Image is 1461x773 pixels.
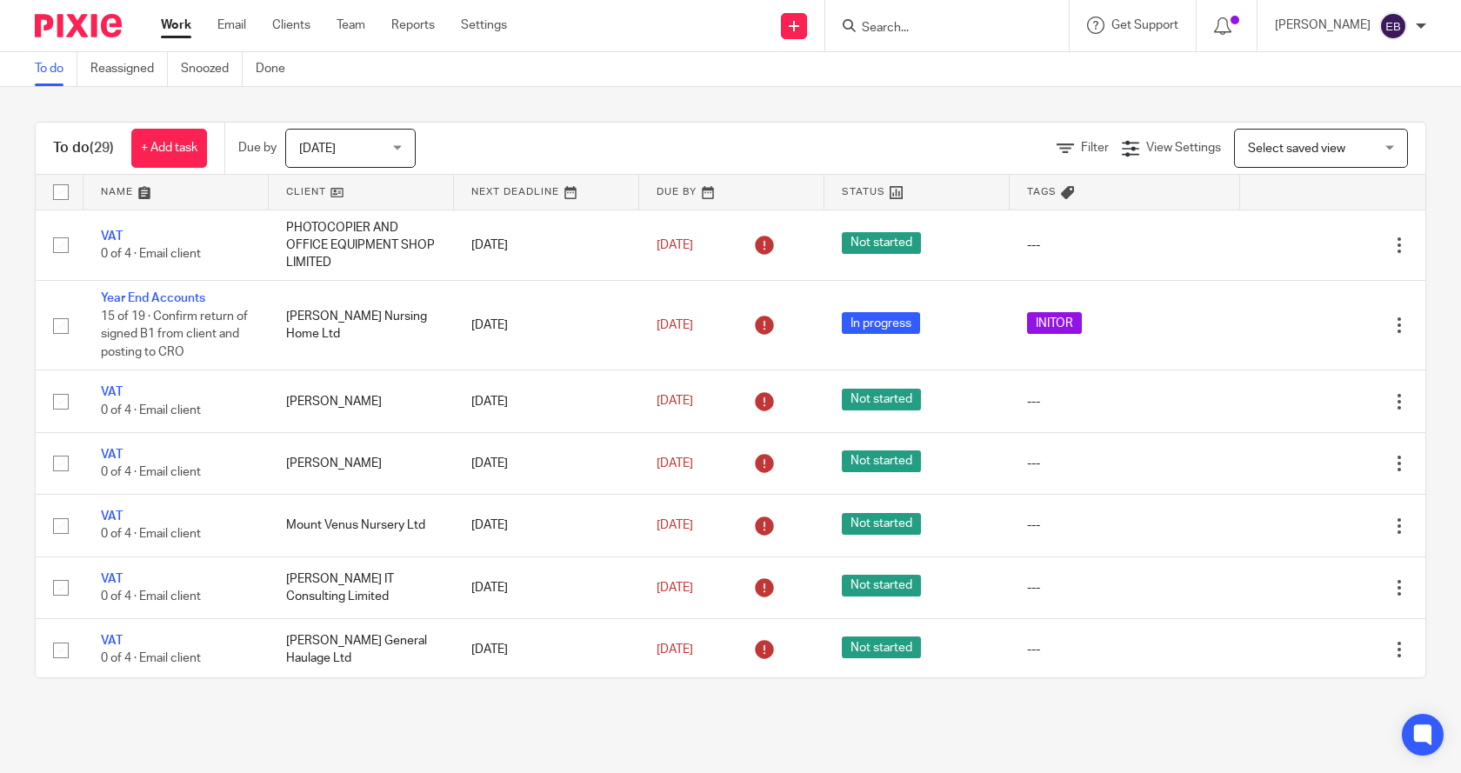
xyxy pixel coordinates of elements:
[657,582,693,594] span: [DATE]
[101,653,201,665] span: 0 of 4 · Email client
[454,370,639,432] td: [DATE]
[1027,516,1223,534] div: ---
[101,510,123,523] a: VAT
[269,281,454,370] td: [PERSON_NAME] Nursing Home Ltd
[1111,19,1178,31] span: Get Support
[842,636,921,658] span: Not started
[657,457,693,470] span: [DATE]
[181,52,243,86] a: Snoozed
[842,389,921,410] span: Not started
[1027,187,1057,197] span: Tags
[657,239,693,251] span: [DATE]
[101,529,201,541] span: 0 of 4 · Email client
[657,319,693,331] span: [DATE]
[1027,237,1223,254] div: ---
[269,370,454,432] td: [PERSON_NAME]
[90,52,168,86] a: Reassigned
[1379,12,1407,40] img: svg%3E
[101,310,248,358] span: 15 of 19 · Confirm return of signed B1 from client and posting to CRO
[454,281,639,370] td: [DATE]
[101,386,123,398] a: VAT
[657,396,693,408] span: [DATE]
[1027,641,1223,658] div: ---
[454,556,639,618] td: [DATE]
[53,139,114,157] h1: To do
[454,432,639,494] td: [DATE]
[454,495,639,556] td: [DATE]
[657,519,693,531] span: [DATE]
[101,635,123,647] a: VAT
[454,210,639,281] td: [DATE]
[454,619,639,681] td: [DATE]
[1027,393,1223,410] div: ---
[299,143,336,155] span: [DATE]
[161,17,191,34] a: Work
[238,139,277,157] p: Due by
[842,312,920,334] span: In progress
[101,590,201,603] span: 0 of 4 · Email client
[657,643,693,656] span: [DATE]
[101,292,205,304] a: Year End Accounts
[256,52,298,86] a: Done
[131,129,207,168] a: + Add task
[101,248,201,260] span: 0 of 4 · Email client
[90,141,114,155] span: (29)
[101,466,201,478] span: 0 of 4 · Email client
[269,556,454,618] td: [PERSON_NAME] IT Consulting Limited
[217,17,246,34] a: Email
[1027,579,1223,596] div: ---
[269,619,454,681] td: [PERSON_NAME] General Haulage Ltd
[269,495,454,556] td: Mount Venus Nursery Ltd
[101,449,123,461] a: VAT
[1248,143,1345,155] span: Select saved view
[860,21,1017,37] input: Search
[842,232,921,254] span: Not started
[269,432,454,494] td: [PERSON_NAME]
[272,17,310,34] a: Clients
[1146,142,1221,154] span: View Settings
[1027,312,1082,334] span: INITOR
[269,210,454,281] td: PHOTOCOPIER AND OFFICE EQUIPMENT SHOP LIMITED
[101,230,123,243] a: VAT
[461,17,507,34] a: Settings
[101,404,201,416] span: 0 of 4 · Email client
[35,52,77,86] a: To do
[1081,142,1109,154] span: Filter
[1275,17,1371,34] p: [PERSON_NAME]
[391,17,435,34] a: Reports
[842,513,921,535] span: Not started
[842,575,921,596] span: Not started
[101,573,123,585] a: VAT
[1027,455,1223,472] div: ---
[337,17,365,34] a: Team
[35,14,122,37] img: Pixie
[842,450,921,472] span: Not started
